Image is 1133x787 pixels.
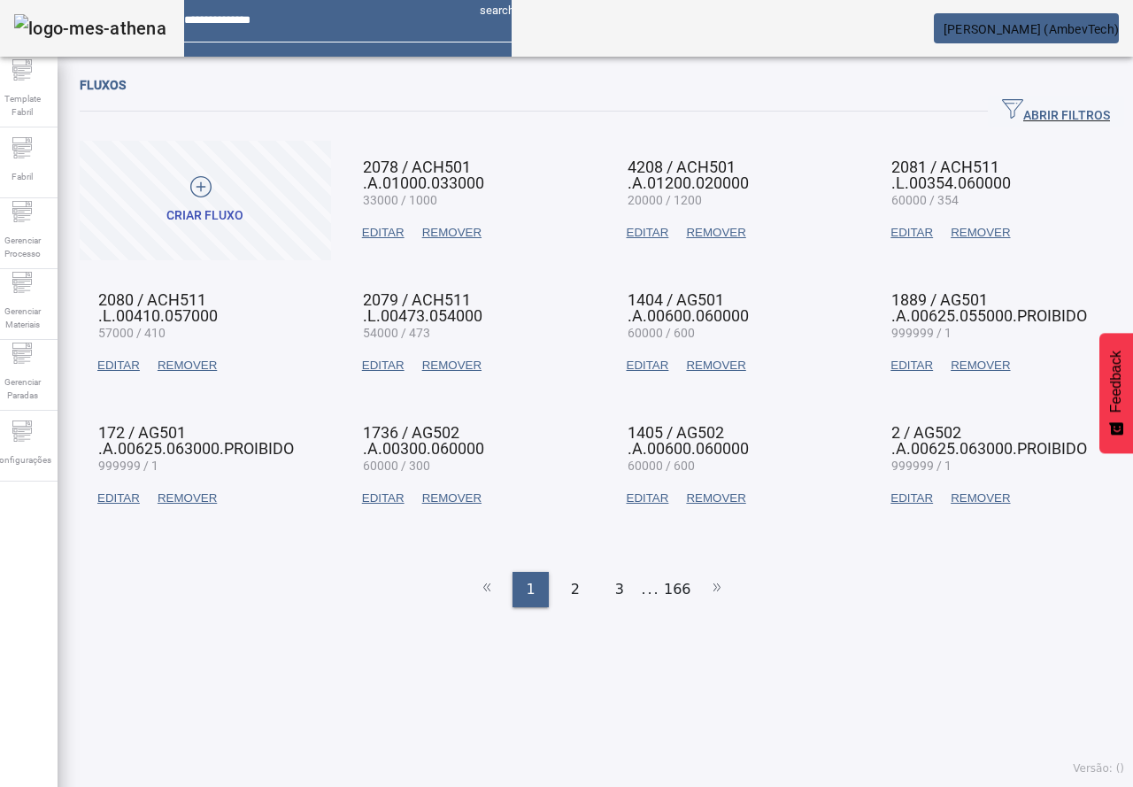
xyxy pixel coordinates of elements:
[890,224,933,242] span: EDITAR
[942,350,1019,382] button: REMOVER
[362,224,405,242] span: EDITAR
[422,224,482,242] span: REMOVER
[97,490,140,507] span: EDITAR
[571,579,580,600] span: 2
[951,490,1010,507] span: REMOVER
[942,217,1019,249] button: REMOVER
[677,217,754,249] button: REMOVER
[422,357,482,374] span: REMOVER
[1108,351,1124,413] span: Feedback
[951,357,1010,374] span: REMOVER
[891,292,1106,324] mat-card-title: 1889 / AG501 .A.00625.055000.PROIBIDO
[149,350,226,382] button: REMOVER
[363,159,577,191] mat-card-title: 2078 / ACH501 .A.01000.033000
[98,292,312,324] mat-card-title: 2080 / ACH511 .L.00410.057000
[1073,762,1124,775] span: Versão: ()
[353,217,413,249] button: EDITAR
[89,350,149,382] button: EDITAR
[686,490,745,507] span: REMOVER
[686,357,745,374] span: REMOVER
[891,425,1106,457] mat-card-title: 2 / AG502 .A.00625.063000.PROIBIDO
[166,207,243,225] div: CRIAR FLUXO
[942,482,1019,514] button: REMOVER
[628,425,842,457] mat-card-title: 1405 / AG502 .A.00600.060000
[882,217,942,249] button: EDITAR
[1099,333,1133,453] button: Feedback - Mostrar pesquisa
[363,292,577,324] mat-card-title: 2079 / ACH511 .L.00473.054000
[642,572,659,607] li: ...
[627,224,669,242] span: EDITAR
[882,350,942,382] button: EDITAR
[80,141,331,260] button: CRIAR FLUXO
[627,357,669,374] span: EDITAR
[951,224,1010,242] span: REMOVER
[6,165,38,189] span: Fabril
[158,357,217,374] span: REMOVER
[615,579,624,600] span: 3
[97,357,140,374] span: EDITAR
[363,425,577,457] mat-card-title: 1736 / AG502 .A.00300.060000
[98,425,312,457] mat-card-title: 172 / AG501 .A.00625.063000.PROIBIDO
[882,482,942,514] button: EDITAR
[413,482,490,514] button: REMOVER
[628,292,842,324] mat-card-title: 1404 / AG501 .A.00600.060000
[890,357,933,374] span: EDITAR
[362,357,405,374] span: EDITAR
[988,96,1124,127] button: ABRIR FILTROS
[149,482,226,514] button: REMOVER
[1002,98,1110,125] span: ABRIR FILTROS
[627,490,669,507] span: EDITAR
[664,572,691,607] li: 166
[890,490,933,507] span: EDITAR
[618,350,678,382] button: EDITAR
[677,350,754,382] button: REMOVER
[618,482,678,514] button: EDITAR
[944,22,1119,36] span: [PERSON_NAME] (AmbevTech)
[677,482,754,514] button: REMOVER
[422,490,482,507] span: REMOVER
[80,78,126,92] span: Fluxos
[14,14,166,42] img: logo-mes-athena
[413,217,490,249] button: REMOVER
[89,482,149,514] button: EDITAR
[353,350,413,382] button: EDITAR
[158,490,217,507] span: REMOVER
[618,217,678,249] button: EDITAR
[362,490,405,507] span: EDITAR
[891,159,1106,191] mat-card-title: 2081 / ACH511 .L.00354.060000
[686,224,745,242] span: REMOVER
[413,350,490,382] button: REMOVER
[628,159,842,191] mat-card-title: 4208 / ACH501 .A.01200.020000
[353,482,413,514] button: EDITAR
